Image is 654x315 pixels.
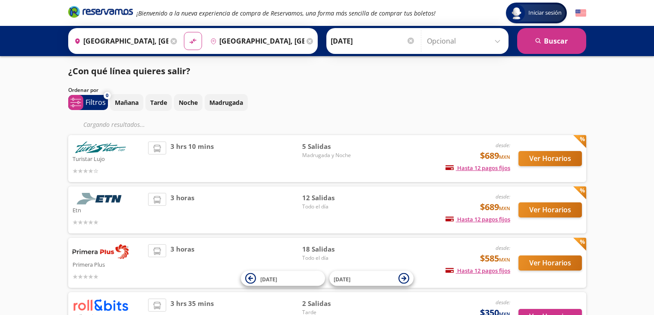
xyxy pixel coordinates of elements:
p: Ordenar por [68,86,98,94]
button: Noche [174,94,202,111]
button: [DATE] [329,271,414,286]
span: 3 horas [171,244,194,281]
span: Todo el día [302,203,363,211]
em: Cargando resultados ... [83,120,145,129]
i: Brand Logo [68,5,133,18]
span: $689 [480,201,510,214]
span: 3 horas [171,193,194,227]
span: 2 Salidas [302,299,363,309]
input: Elegir Fecha [331,30,415,52]
small: MXN [499,256,510,263]
small: MXN [499,154,510,160]
span: Iniciar sesión [525,9,565,17]
span: 3 hrs 10 mins [171,142,214,176]
input: Buscar Origen [71,30,168,52]
span: $689 [480,149,510,162]
input: Opcional [427,30,504,52]
img: Turistar Lujo [73,142,129,153]
button: Ver Horarios [518,151,582,166]
em: ¡Bienvenido a la nueva experiencia de compra de Reservamos, una forma más sencilla de comprar tus... [136,9,436,17]
span: 12 Salidas [302,193,363,203]
button: [DATE] [241,271,325,286]
p: ¿Con qué línea quieres salir? [68,65,190,78]
small: MXN [499,205,510,211]
p: Madrugada [209,98,243,107]
em: desde: [496,193,510,200]
button: Mañana [110,94,143,111]
img: Etn [73,193,129,205]
span: Todo el día [302,254,363,262]
p: Filtros [85,97,106,107]
span: Hasta 12 pagos fijos [445,215,510,223]
span: $585 [480,252,510,265]
input: Buscar Destino [207,30,304,52]
img: Primera Plus [73,244,129,259]
span: Madrugada y Noche [302,151,363,159]
em: desde: [496,244,510,252]
p: Primera Plus [73,259,144,269]
img: Roll & Bits [73,299,129,311]
span: [DATE] [334,275,351,283]
button: English [575,8,586,19]
span: Hasta 12 pagos fijos [445,164,510,172]
span: 5 Salidas [302,142,363,151]
span: Hasta 12 pagos fijos [445,267,510,274]
a: Brand Logo [68,5,133,21]
span: 0 [106,92,108,99]
button: Ver Horarios [518,202,582,217]
button: Tarde [145,94,172,111]
em: desde: [496,142,510,149]
p: Turistar Lujo [73,153,144,164]
p: Etn [73,205,144,215]
p: Tarde [150,98,167,107]
button: 0Filtros [68,95,108,110]
span: 18 Salidas [302,244,363,254]
button: Madrugada [205,94,248,111]
button: Buscar [517,28,586,54]
button: Ver Horarios [518,255,582,271]
em: desde: [496,299,510,306]
p: Noche [179,98,198,107]
span: [DATE] [260,275,277,283]
p: Mañana [115,98,139,107]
